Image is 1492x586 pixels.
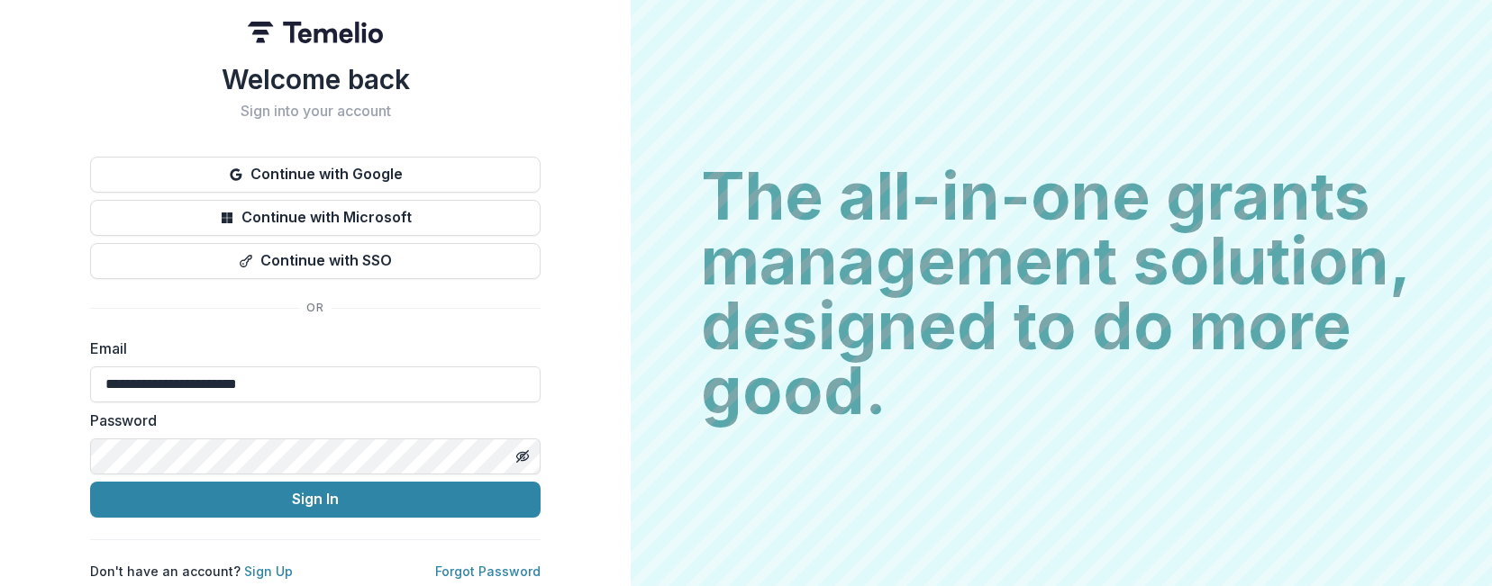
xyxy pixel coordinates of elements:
[90,63,541,95] h1: Welcome back
[90,482,541,518] button: Sign In
[90,338,530,359] label: Email
[90,243,541,279] button: Continue with SSO
[508,442,537,471] button: Toggle password visibility
[90,200,541,236] button: Continue with Microsoft
[90,410,530,431] label: Password
[244,563,293,579] a: Sign Up
[90,157,541,193] button: Continue with Google
[90,562,293,581] p: Don't have an account?
[248,22,383,43] img: Temelio
[90,103,541,120] h2: Sign into your account
[435,563,541,579] a: Forgot Password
